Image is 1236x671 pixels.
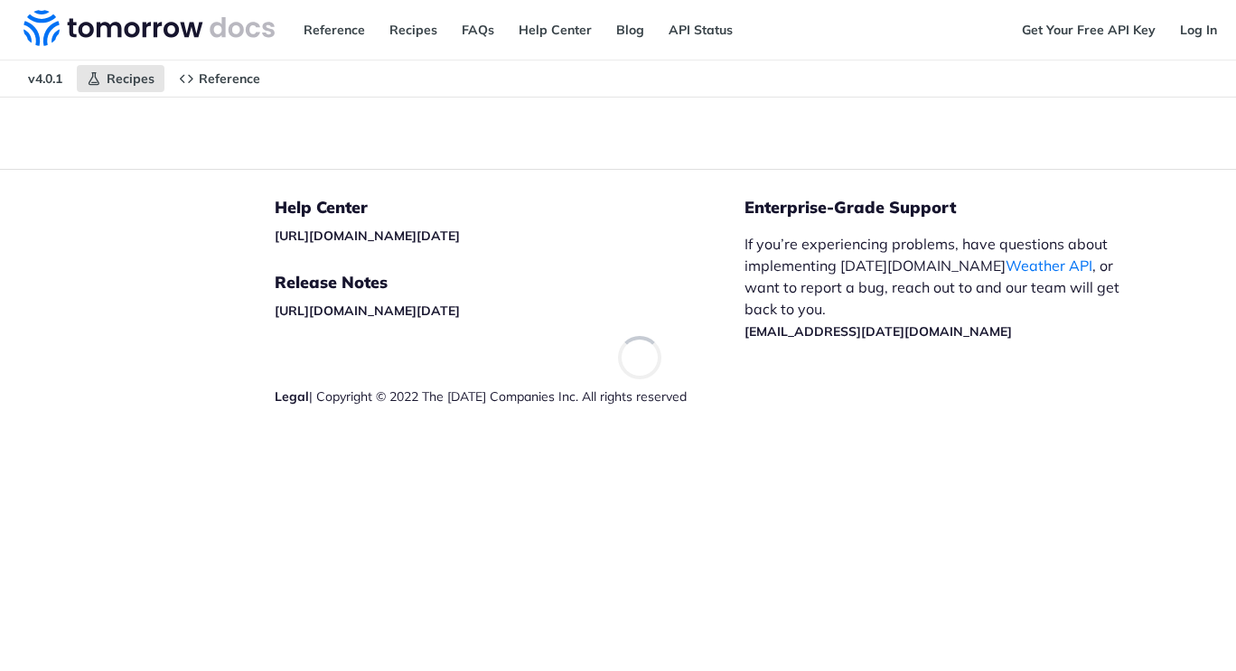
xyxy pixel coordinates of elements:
a: Recipes [77,65,164,92]
a: Reference [294,16,375,43]
h5: Release Notes [275,272,744,294]
a: Weather API [1006,256,1092,275]
a: [EMAIL_ADDRESS][DATE][DOMAIN_NAME] [744,323,1012,340]
a: Legal [275,388,309,405]
h5: Help Center [275,197,744,219]
a: Reference [169,65,270,92]
span: Reference [199,70,260,87]
h5: Enterprise-Grade Support [744,197,1167,219]
span: Recipes [107,70,154,87]
a: API Status [659,16,743,43]
a: Recipes [379,16,447,43]
a: [URL][DOMAIN_NAME][DATE] [275,303,460,319]
a: Log In [1170,16,1227,43]
a: Get Your Free API Key [1012,16,1166,43]
a: [URL][DOMAIN_NAME][DATE] [275,228,460,244]
a: Help Center [509,16,602,43]
span: v4.0.1 [18,65,72,92]
div: | Copyright © 2022 The [DATE] Companies Inc. All rights reserved [275,387,744,405]
img: Tomorrow.io Weather API Docs [23,10,275,46]
a: FAQs [452,16,504,43]
p: If you’re experiencing problems, have questions about implementing [DATE][DOMAIN_NAME] , or want ... [744,233,1138,341]
a: Blog [606,16,654,43]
